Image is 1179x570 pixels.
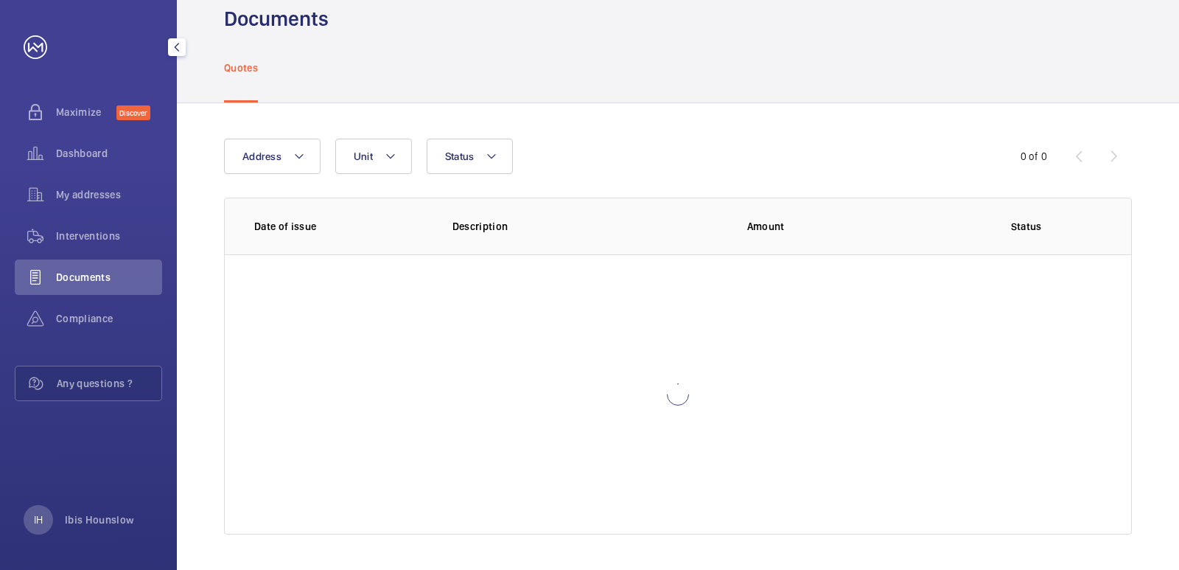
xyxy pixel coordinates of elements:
[224,5,329,32] h1: Documents
[116,105,150,120] span: Discover
[56,146,162,161] span: Dashboard
[354,150,373,162] span: Unit
[445,150,475,162] span: Status
[1021,149,1047,164] div: 0 of 0
[34,512,43,527] p: IH
[65,512,134,527] p: Ibis Hounslow
[427,139,514,174] button: Status
[242,150,281,162] span: Address
[452,219,724,234] p: Description
[335,139,412,174] button: Unit
[56,311,162,326] span: Compliance
[57,376,161,391] span: Any questions ?
[224,139,321,174] button: Address
[56,229,162,243] span: Interventions
[56,270,162,285] span: Documents
[224,60,258,75] p: Quotes
[747,219,928,234] p: Amount
[56,187,162,202] span: My addresses
[56,105,116,119] span: Maximize
[254,219,429,234] p: Date of issue
[951,219,1102,234] p: Status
